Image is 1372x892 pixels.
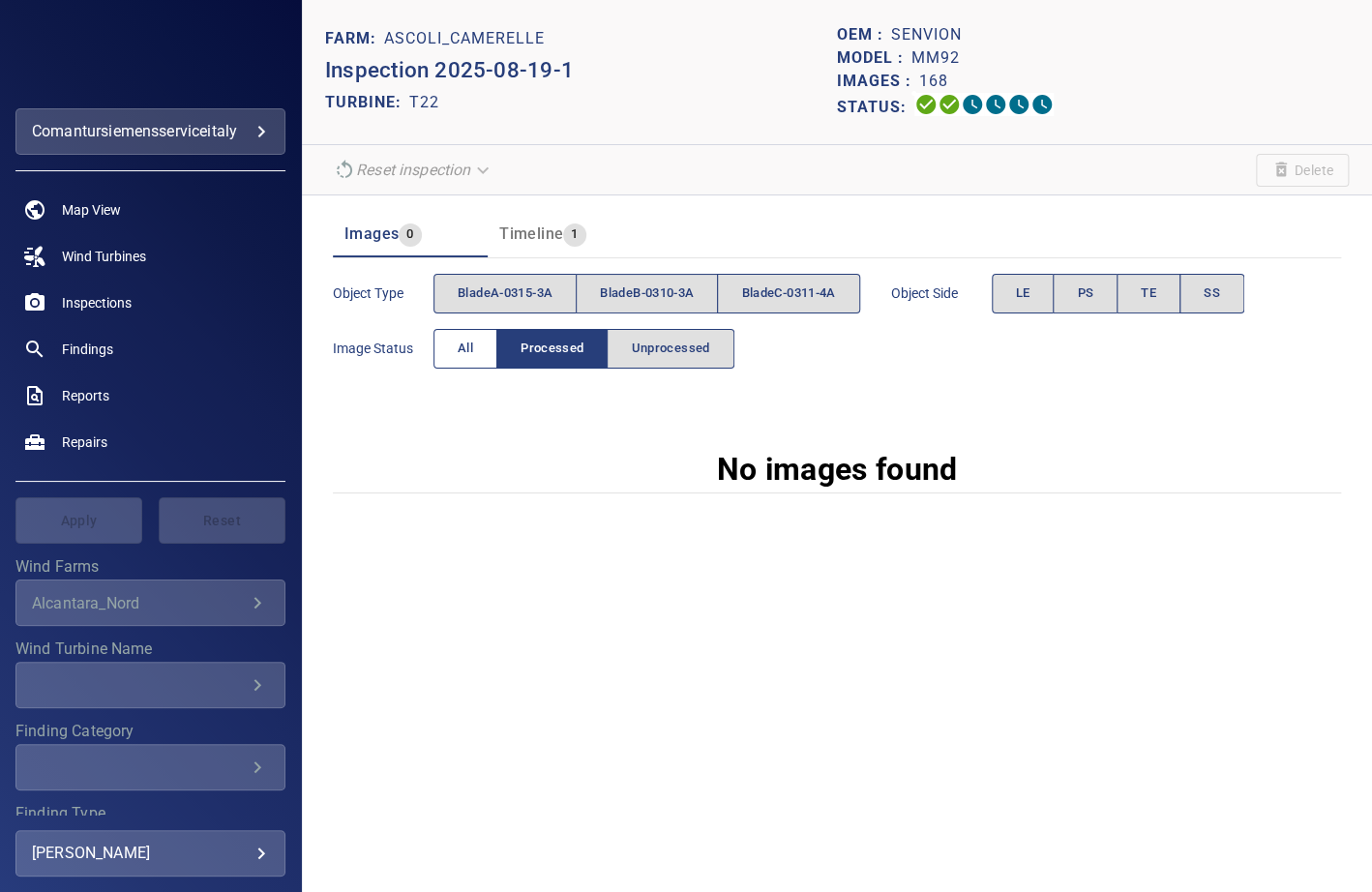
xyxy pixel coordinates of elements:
[1030,93,1054,116] svg: Classification 0%
[741,282,835,305] span: bladeC-0311-4A
[32,116,269,147] div: comantursiemensserviceitaly
[15,326,285,372] a: findings noActive
[1016,282,1030,305] span: LE
[344,224,399,243] span: Images
[576,274,718,313] button: bladeB-0310-3A
[919,70,948,93] p: 168
[325,54,837,87] p: Inspection 2025-08-19-1
[62,340,113,359] span: Findings
[62,293,132,312] span: Inspections
[1204,282,1220,305] span: SS
[15,372,285,419] a: reports noActive
[15,744,285,790] div: Finding Category
[961,93,984,116] svg: Selecting 0%
[1077,282,1093,305] span: PS
[1141,282,1156,305] span: TE
[1256,154,1349,187] span: Unable to delete the inspection due to your user permissions
[521,338,583,360] span: Processed
[62,432,107,452] span: Repairs
[984,93,1007,116] svg: ML Processing 0%
[325,91,409,114] p: TURBINE:
[399,223,421,246] span: 0
[837,23,891,46] p: OEM :
[496,329,608,369] button: Processed
[837,93,914,121] p: Status:
[891,283,992,303] span: Object Side
[631,338,709,360] span: Unprocessed
[333,283,433,303] span: Object type
[717,446,958,492] p: No images found
[62,386,109,405] span: Reports
[325,153,501,187] div: Reset inspection
[62,247,146,266] span: Wind Turbines
[32,838,269,869] div: [PERSON_NAME]
[911,46,960,70] p: MM92
[1053,274,1118,313] button: PS
[837,70,919,93] p: Images :
[458,338,473,360] span: All
[837,46,911,70] p: Model :
[717,274,859,313] button: bladeC-0311-4A
[1007,93,1030,116] svg: Matching 0%
[15,280,285,326] a: inspections noActive
[15,187,285,233] a: map noActive
[15,580,285,626] div: Wind Farms
[433,329,497,369] button: All
[62,200,121,220] span: Map View
[938,93,961,116] svg: Data Formatted 100%
[1117,274,1180,313] button: TE
[433,274,860,313] div: objectType
[600,282,694,305] span: bladeB-0310-3A
[15,233,285,280] a: windturbines noActive
[384,27,545,50] p: Ascoli_Camerelle
[325,27,384,50] p: FARM:
[607,329,733,369] button: Unprocessed
[992,274,1055,313] button: LE
[563,223,585,246] span: 1
[356,161,470,179] em: Reset inspection
[15,806,285,821] label: Finding Type
[458,282,552,305] span: bladeA-0315-3A
[15,559,285,575] label: Wind Farms
[15,419,285,465] a: repairs noActive
[15,108,285,155] div: comantursiemensserviceitaly
[499,224,563,243] span: Timeline
[15,724,285,739] label: Finding Category
[333,339,433,358] span: Image Status
[992,274,1244,313] div: objectSide
[15,641,285,657] label: Wind Turbine Name
[409,91,439,114] p: T22
[1179,274,1244,313] button: SS
[914,93,938,116] svg: Uploading 100%
[32,594,246,612] div: Alcantara_Nord
[891,23,962,46] p: Senvion
[15,662,285,708] div: Wind Turbine Name
[53,31,247,85] img: comantursiemensserviceitaly-logo
[433,274,577,313] button: bladeA-0315-3A
[433,329,734,369] div: imageStatus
